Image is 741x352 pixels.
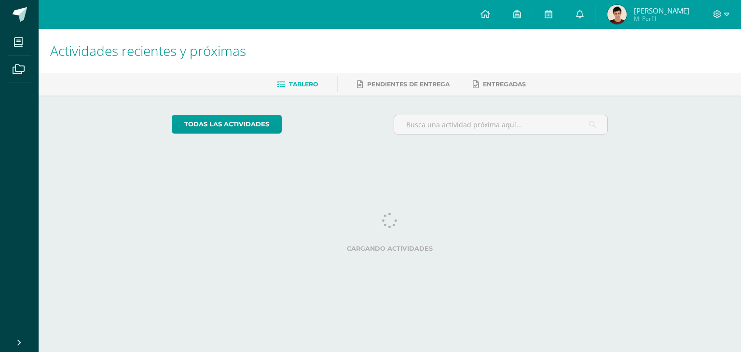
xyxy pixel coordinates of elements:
[50,41,246,60] span: Actividades recientes y próximas
[634,14,689,23] span: Mi Perfil
[357,77,450,92] a: Pendientes de entrega
[367,81,450,88] span: Pendientes de entrega
[172,115,282,134] a: todas las Actividades
[394,115,608,134] input: Busca una actividad próxima aquí...
[483,81,526,88] span: Entregadas
[607,5,627,24] img: d0e44063d19e54253f2068ba2aa0c258.png
[289,81,318,88] span: Tablero
[277,77,318,92] a: Tablero
[634,6,689,15] span: [PERSON_NAME]
[473,77,526,92] a: Entregadas
[172,245,608,252] label: Cargando actividades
